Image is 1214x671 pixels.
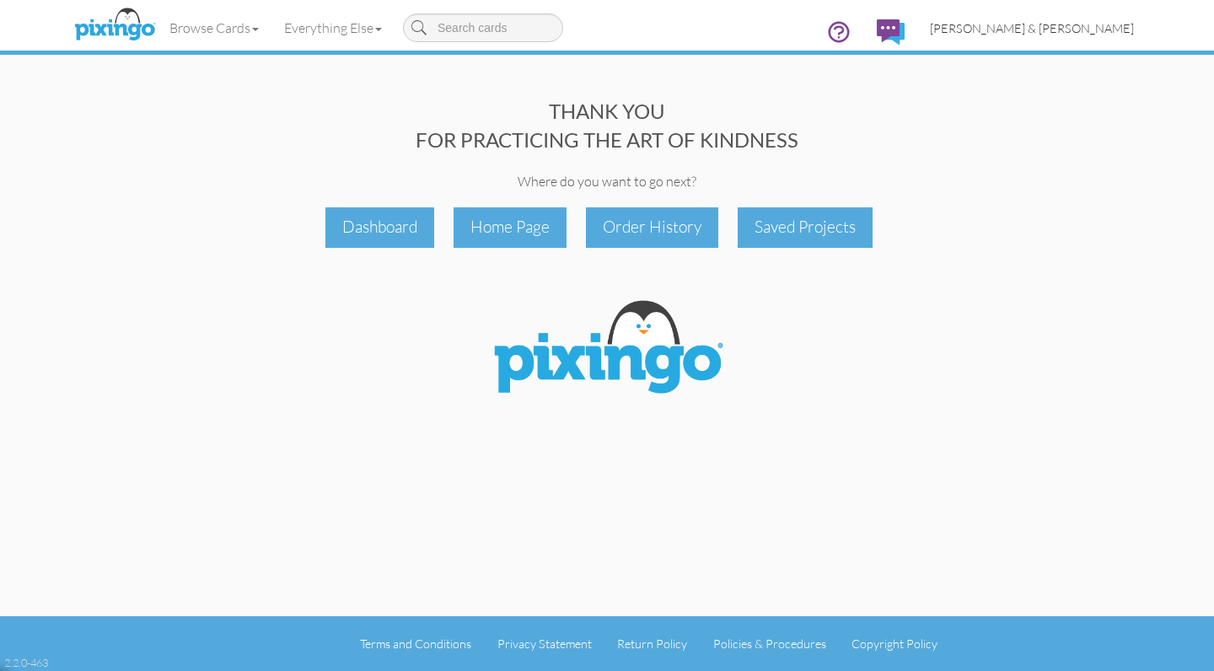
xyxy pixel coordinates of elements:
div: 2.2.0-463 [4,655,48,670]
img: comments.svg [877,19,905,45]
a: Everything Else [271,7,395,49]
div: Dashboard [325,207,434,247]
div: Where do you want to go next? [67,172,1147,191]
div: THANK YOU FOR PRACTICING THE ART OF KINDNESS [67,97,1147,155]
a: [PERSON_NAME] & [PERSON_NAME] [917,7,1147,50]
img: Pixingo Logo [481,290,733,410]
a: Copyright Policy [851,636,937,651]
span: [PERSON_NAME] & [PERSON_NAME] [930,21,1134,35]
a: Policies & Procedures [713,636,826,651]
div: Saved Projects [738,207,873,247]
div: Order History [586,207,718,247]
a: Privacy Statement [497,636,592,651]
div: Home Page [454,207,567,247]
input: Search cards [403,13,563,42]
a: Return Policy [617,636,687,651]
a: Terms and Conditions [360,636,471,651]
a: Browse Cards [157,7,271,49]
img: pixingo logo [70,4,159,46]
